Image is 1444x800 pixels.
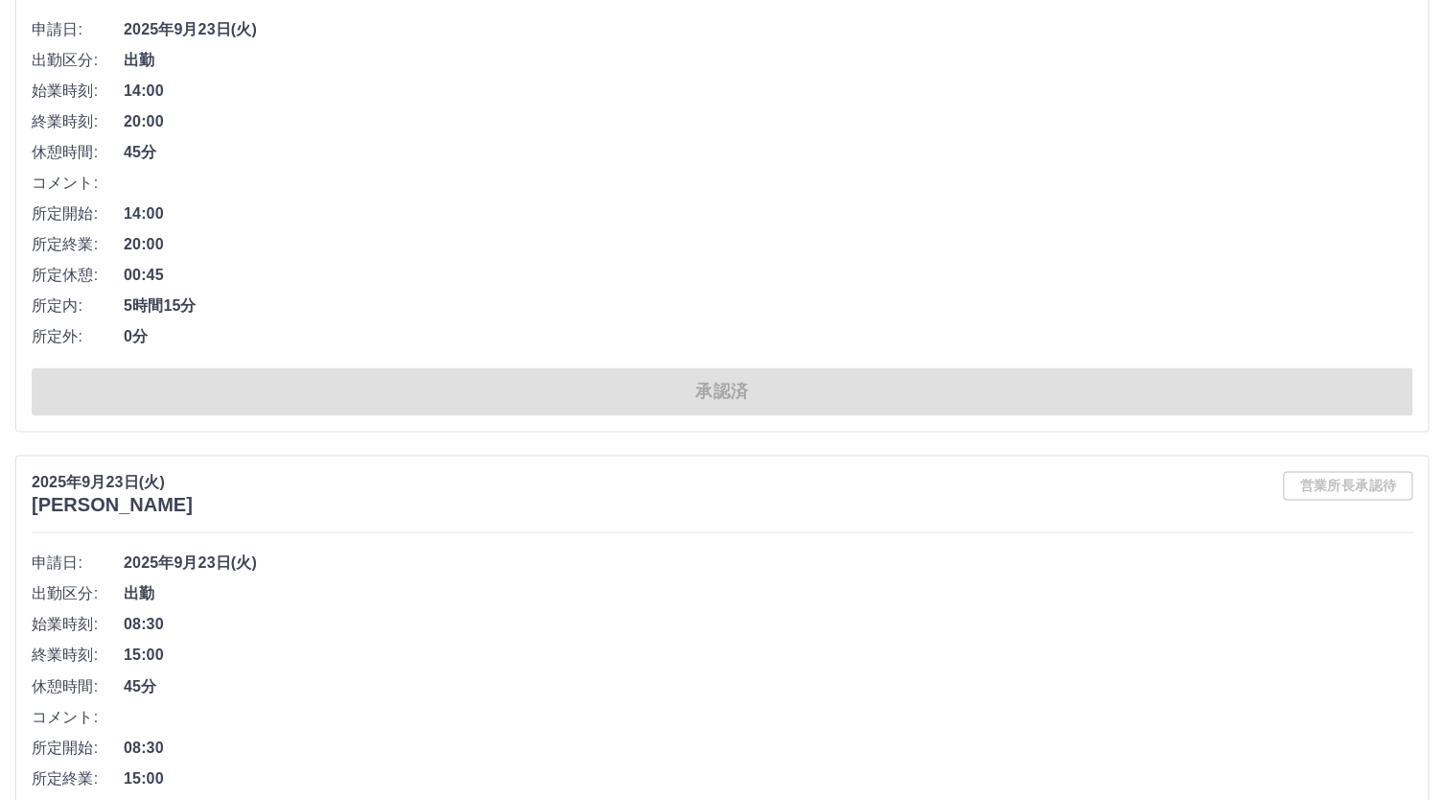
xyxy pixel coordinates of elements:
span: 45分 [124,141,1412,164]
span: 休憩時間: [32,674,124,697]
span: 20:00 [124,110,1412,133]
span: 2025年9月23日(火) [124,552,1412,575]
span: 始業時刻: [32,613,124,636]
span: コメント: [32,705,124,728]
span: 終業時刻: [32,644,124,667]
span: 15:00 [124,644,1412,667]
span: 申請日: [32,552,124,575]
span: 出勤 [124,582,1412,605]
span: 0分 [124,325,1412,348]
span: 45分 [124,674,1412,697]
span: 所定開始: [32,202,124,225]
span: 所定終業: [32,766,124,789]
span: 申請日: [32,18,124,41]
span: 5時間15分 [124,294,1412,318]
span: 所定休憩: [32,264,124,287]
span: 所定開始: [32,736,124,759]
span: 終業時刻: [32,110,124,133]
span: 20:00 [124,233,1412,256]
span: 出勤 [124,49,1412,72]
span: コメント: [32,172,124,195]
span: 出勤区分: [32,582,124,605]
p: 2025年9月23日(火) [32,471,193,494]
span: 15:00 [124,766,1412,789]
span: 00:45 [124,264,1412,287]
span: 休憩時間: [32,141,124,164]
span: 出勤区分: [32,49,124,72]
span: 所定外: [32,325,124,348]
span: 14:00 [124,202,1412,225]
span: 14:00 [124,80,1412,103]
span: 2025年9月23日(火) [124,18,1412,41]
span: 所定終業: [32,233,124,256]
h3: [PERSON_NAME] [32,494,193,516]
span: 08:30 [124,613,1412,636]
span: 08:30 [124,736,1412,759]
span: 始業時刻: [32,80,124,103]
span: 所定内: [32,294,124,318]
